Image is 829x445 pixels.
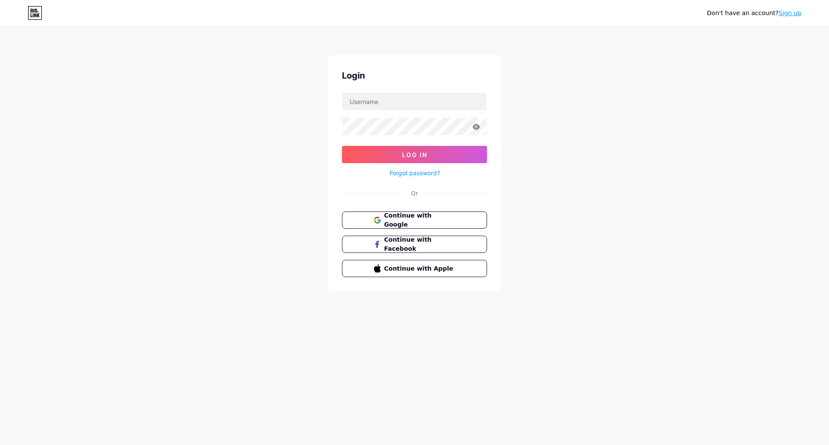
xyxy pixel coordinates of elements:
[778,9,801,16] a: Sign up
[384,211,456,229] span: Continue with Google
[402,151,427,158] span: Log In
[342,236,487,253] button: Continue with Facebook
[342,69,487,82] div: Login
[389,168,440,177] a: Forgot password?
[384,235,456,253] span: Continue with Facebook
[342,260,487,277] button: Continue with Apple
[342,211,487,229] button: Continue with Google
[411,189,418,198] div: Or
[384,264,456,273] span: Continue with Apple
[342,146,487,163] button: Log In
[707,9,801,18] div: Don't have an account?
[342,93,487,110] input: Username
